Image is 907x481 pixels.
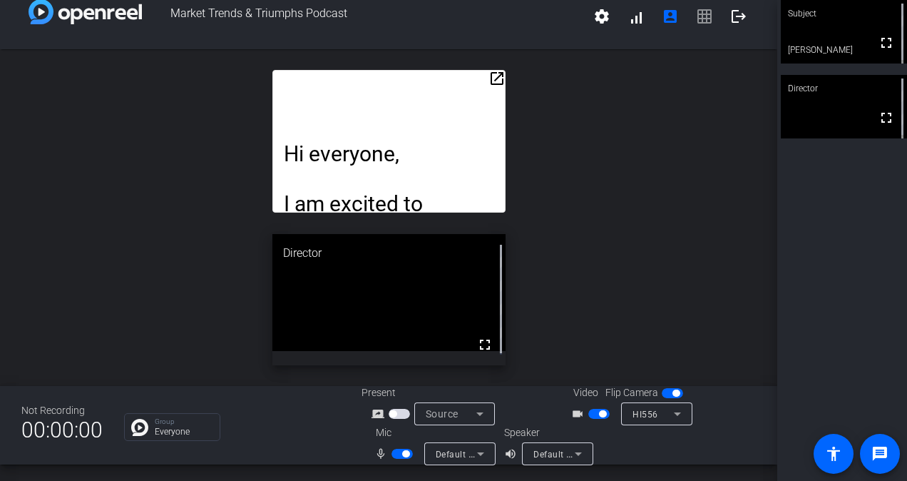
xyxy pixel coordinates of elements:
div: Mic [362,425,504,440]
mat-icon: videocam_outline [571,405,588,422]
mat-icon: accessibility [825,445,842,462]
span: Flip Camera [605,385,658,400]
div: Present [362,385,504,400]
span: Source [426,408,458,420]
mat-icon: fullscreen [878,34,895,51]
span: Default - Speakers (Realtek(R) Audio) [533,448,687,460]
p: Group [155,418,212,425]
div: Director [272,234,506,273]
mat-icon: logout [730,8,747,25]
mat-icon: fullscreen [476,336,493,353]
mat-icon: screen_share_outline [371,405,389,422]
p: Hi everyone, [284,141,494,166]
div: Not Recording [21,403,103,418]
mat-icon: mic_none [374,445,391,462]
span: 00:00:00 [21,412,103,447]
mat-icon: fullscreen [878,109,895,126]
span: Video [573,385,598,400]
mat-icon: account_box [662,8,679,25]
mat-icon: open_in_new [488,70,506,87]
img: Chat Icon [131,419,148,436]
mat-icon: settings [593,8,610,25]
span: Default - Microphone Array (Realtek(R) Audio) [436,448,626,460]
mat-icon: message [871,445,888,462]
mat-icon: volume_up [504,445,521,462]
p: Everyone [155,427,212,436]
div: Director [781,75,907,102]
span: HI556 [632,410,658,420]
div: Speaker [504,425,590,440]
